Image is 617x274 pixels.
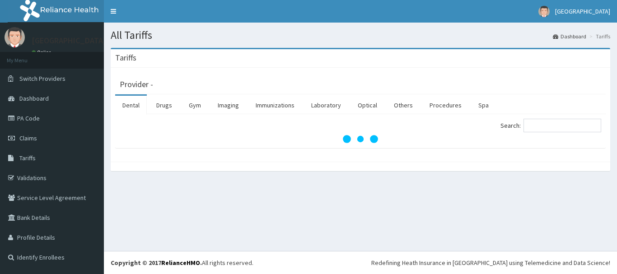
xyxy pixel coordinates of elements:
[422,96,469,115] a: Procedures
[32,49,53,56] a: Online
[351,96,384,115] a: Optical
[371,258,610,267] div: Redefining Heath Insurance in [GEOGRAPHIC_DATA] using Telemedicine and Data Science!
[342,121,379,157] svg: audio-loading
[524,119,601,132] input: Search:
[553,33,586,40] a: Dashboard
[115,96,147,115] a: Dental
[104,251,617,274] footer: All rights reserved.
[538,6,550,17] img: User Image
[5,27,25,47] img: User Image
[19,154,36,162] span: Tariffs
[387,96,420,115] a: Others
[500,119,601,132] label: Search:
[32,37,106,45] p: [GEOGRAPHIC_DATA]
[111,29,610,41] h1: All Tariffs
[149,96,179,115] a: Drugs
[304,96,348,115] a: Laboratory
[471,96,496,115] a: Spa
[19,94,49,102] span: Dashboard
[161,259,200,267] a: RelianceHMO
[115,54,136,62] h3: Tariffs
[248,96,302,115] a: Immunizations
[587,33,610,40] li: Tariffs
[555,7,610,15] span: [GEOGRAPHIC_DATA]
[182,96,208,115] a: Gym
[210,96,246,115] a: Imaging
[120,80,153,88] h3: Provider -
[19,74,65,83] span: Switch Providers
[19,134,37,142] span: Claims
[111,259,202,267] strong: Copyright © 2017 .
